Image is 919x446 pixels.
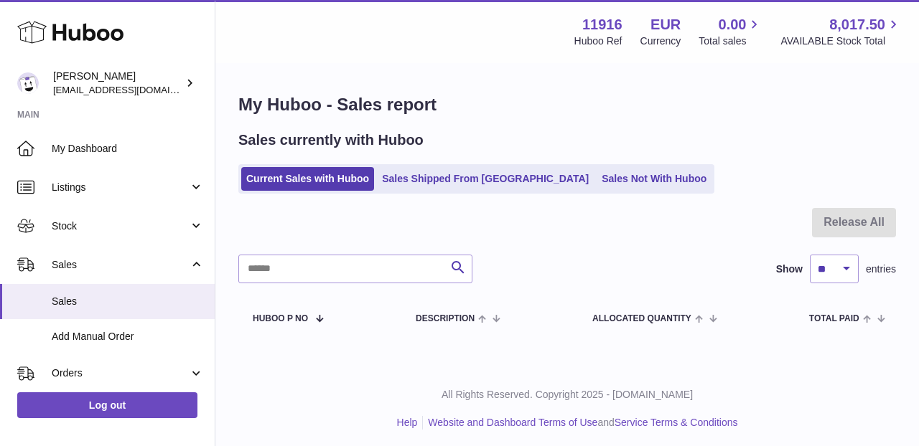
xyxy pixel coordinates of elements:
a: Service Terms & Conditions [615,417,738,428]
span: 0.00 [719,15,747,34]
span: 8,017.50 [829,15,885,34]
span: Orders [52,366,189,380]
span: Add Manual Order [52,330,204,343]
img: info@bananaleafsupplements.com [17,72,39,94]
p: All Rights Reserved. Copyright 2025 - [DOMAIN_NAME] [227,388,908,402]
span: ALLOCATED Quantity [592,314,691,323]
a: 0.00 Total sales [699,15,762,48]
div: Currency [640,34,681,48]
span: AVAILABLE Stock Total [780,34,902,48]
a: Current Sales with Huboo [241,167,374,191]
h2: Sales currently with Huboo [238,131,424,150]
label: Show [776,262,803,276]
h1: My Huboo - Sales report [238,93,896,116]
span: My Dashboard [52,142,204,156]
a: Log out [17,392,197,418]
span: Total paid [809,314,859,323]
span: entries [866,262,896,276]
span: [EMAIL_ADDRESS][DOMAIN_NAME] [53,84,211,95]
span: Listings [52,181,189,194]
div: Huboo Ref [574,34,622,48]
span: Stock [52,219,189,233]
li: and [423,416,737,430]
div: [PERSON_NAME] [53,70,182,97]
span: Sales [52,258,189,272]
span: Total sales [699,34,762,48]
strong: EUR [650,15,681,34]
a: Sales Shipped From [GEOGRAPHIC_DATA] [377,167,594,191]
a: Sales Not With Huboo [597,167,712,191]
a: Website and Dashboard Terms of Use [428,417,597,428]
a: Help [397,417,418,428]
span: Sales [52,295,204,308]
a: 8,017.50 AVAILABLE Stock Total [780,15,902,48]
span: Huboo P no [253,314,308,323]
strong: 11916 [582,15,622,34]
span: Description [416,314,475,323]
